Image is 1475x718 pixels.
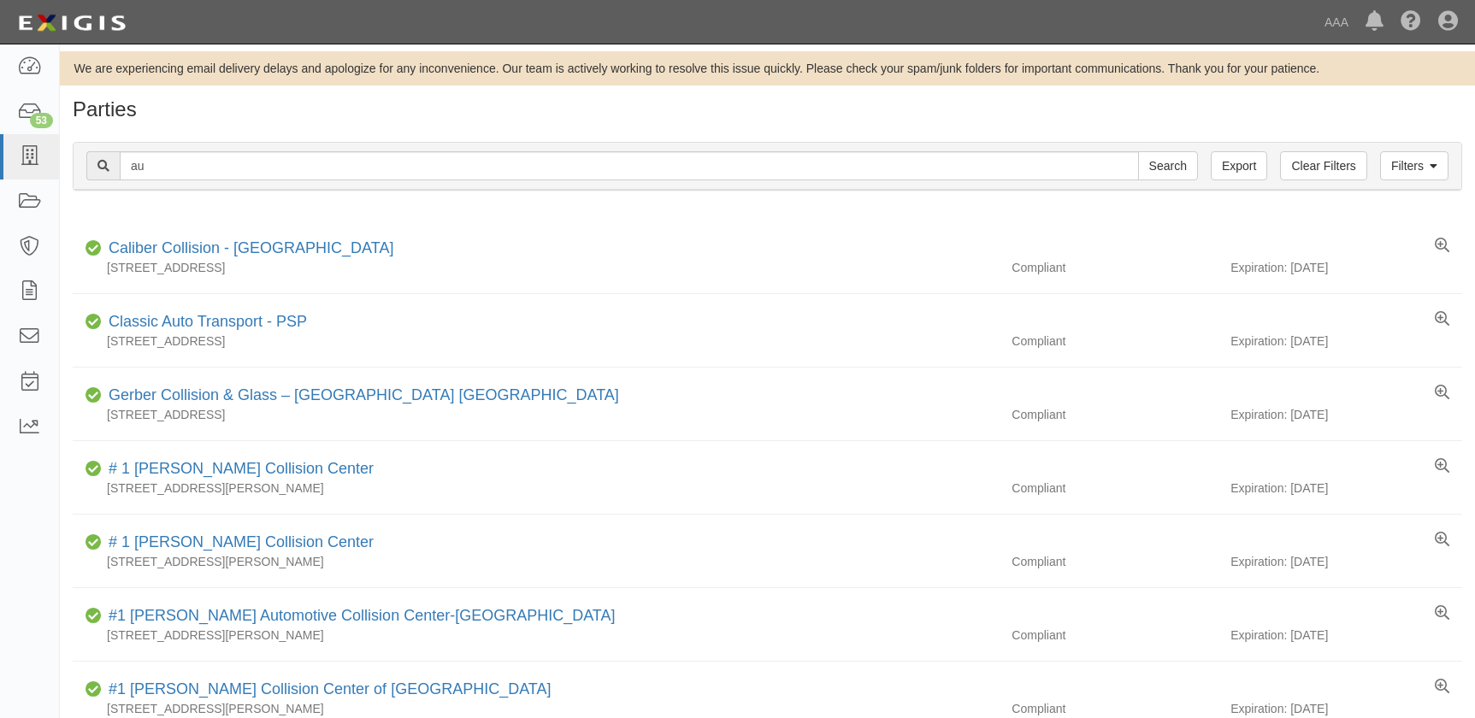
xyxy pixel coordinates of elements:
i: Compliant [86,463,102,475]
a: View results summary [1435,458,1449,475]
a: View results summary [1435,605,1449,622]
a: Filters [1380,151,1448,180]
a: #1 [PERSON_NAME] Collision Center of [GEOGRAPHIC_DATA] [109,680,552,697]
div: Compliant [999,259,1230,276]
i: Compliant [86,684,102,696]
div: Compliant [999,700,1230,717]
div: 53 [30,113,53,128]
a: AAA [1316,5,1357,39]
div: Compliant [999,553,1230,570]
input: Search [120,151,1139,180]
div: Gerber Collision & Glass – Houston Brighton [102,385,619,407]
div: # 1 Cochran Collision Center [102,532,374,554]
div: [STREET_ADDRESS] [73,333,999,350]
div: Expiration: [DATE] [1230,406,1462,423]
i: Compliant [86,390,102,402]
h1: Parties [73,98,1462,121]
a: View results summary [1435,679,1449,696]
a: Gerber Collision & Glass – [GEOGRAPHIC_DATA] [GEOGRAPHIC_DATA] [109,386,619,403]
i: Compliant [86,537,102,549]
div: Compliant [999,406,1230,423]
a: View results summary [1435,238,1449,255]
div: Expiration: [DATE] [1230,259,1462,276]
a: # 1 [PERSON_NAME] Collision Center [109,460,374,477]
div: Expiration: [DATE] [1230,700,1462,717]
div: Compliant [999,480,1230,497]
img: logo-5460c22ac91f19d4615b14bd174203de0afe785f0fc80cf4dbbc73dc1793850b.png [13,8,131,38]
a: View results summary [1435,311,1449,328]
i: Compliant [86,243,102,255]
div: Caliber Collision - Gainesville [102,238,393,260]
div: Compliant [999,627,1230,644]
a: View results summary [1435,385,1449,402]
i: Compliant [86,316,102,328]
a: Classic Auto Transport - PSP [109,313,307,330]
div: Expiration: [DATE] [1230,333,1462,350]
div: Classic Auto Transport - PSP [102,311,307,333]
i: Help Center - Complianz [1401,12,1421,32]
div: [STREET_ADDRESS] [73,406,999,423]
div: Expiration: [DATE] [1230,627,1462,644]
a: Clear Filters [1280,151,1366,180]
a: #1 [PERSON_NAME] Automotive Collision Center-[GEOGRAPHIC_DATA] [109,607,616,624]
div: Expiration: [DATE] [1230,553,1462,570]
a: Caliber Collision - [GEOGRAPHIC_DATA] [109,239,393,256]
div: #1 Cochran Collision Center of Greensburg [102,679,552,701]
div: # 1 Cochran Collision Center [102,458,374,480]
input: Search [1138,151,1198,180]
div: [STREET_ADDRESS][PERSON_NAME] [73,553,999,570]
div: [STREET_ADDRESS] [73,259,999,276]
a: Export [1211,151,1267,180]
div: Compliant [999,333,1230,350]
i: Compliant [86,610,102,622]
div: #1 Cochran Automotive Collision Center-Monroeville [102,605,616,627]
div: We are experiencing email delivery delays and apologize for any inconvenience. Our team is active... [60,60,1475,77]
a: # 1 [PERSON_NAME] Collision Center [109,533,374,550]
a: View results summary [1435,532,1449,549]
div: [STREET_ADDRESS][PERSON_NAME] [73,627,999,644]
div: Expiration: [DATE] [1230,480,1462,497]
div: [STREET_ADDRESS][PERSON_NAME] [73,480,999,497]
div: [STREET_ADDRESS][PERSON_NAME] [73,700,999,717]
